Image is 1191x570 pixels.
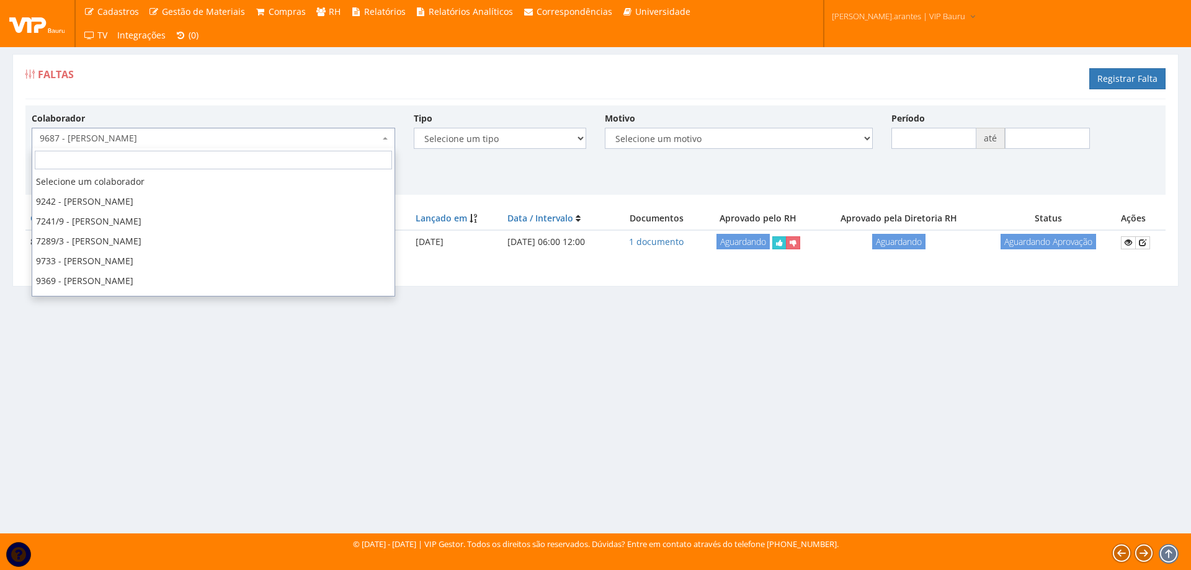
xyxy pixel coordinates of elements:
label: Período [891,112,925,125]
span: [PERSON_NAME].arantes | VIP Bauru [832,10,965,22]
span: RH [329,6,341,17]
th: Ações [1116,207,1166,230]
th: Documentos [615,207,698,230]
th: Aprovado pelo RH [698,207,818,230]
span: Cadastros [97,6,139,17]
label: Colaborador [32,112,85,125]
a: Lançado em [416,212,467,224]
span: (0) [189,29,198,41]
span: 9687 - REINALDO CARLOS CAPELARI [32,128,395,149]
span: Compras [269,6,306,17]
span: TV [97,29,107,41]
a: Registrar Falta [1089,68,1166,89]
a: TV [79,24,112,47]
a: Integrações [112,24,171,47]
li: 9369 - [PERSON_NAME] [32,271,395,291]
th: Status [981,207,1117,230]
label: Motivo [605,112,635,125]
a: 1 documento [629,236,684,247]
td: [DATE] [411,230,502,254]
span: Relatórios [364,6,406,17]
span: 9687 - REINALDO CARLOS CAPELARI [40,132,380,145]
li: Selecione um colaborador [32,172,395,192]
li: 7289/3 - [PERSON_NAME] [32,231,395,251]
div: © [DATE] - [DATE] | VIP Gestor. Todos os direitos são reservados. Dúvidas? Entre em contato atrav... [353,538,839,550]
span: Aguardando Aprovação [1001,234,1096,249]
span: Gestão de Materiais [162,6,245,17]
span: Integrações [117,29,166,41]
img: logo [9,14,65,33]
td: 8748 [25,230,86,254]
span: Faltas [38,68,74,81]
li: 7654 - [PERSON_NAME] [32,291,395,311]
th: Aprovado pela Diretoria RH [818,207,980,230]
span: Correspondências [537,6,612,17]
li: 9242 - [PERSON_NAME] [32,192,395,212]
span: Universidade [635,6,690,17]
label: Tipo [414,112,432,125]
a: Data / Intervalo [507,212,573,224]
li: 9733 - [PERSON_NAME] [32,251,395,271]
a: Código [30,212,60,224]
span: Aguardando [872,234,926,249]
a: (0) [171,24,204,47]
span: até [976,128,1005,149]
span: Relatórios Analíticos [429,6,513,17]
li: 7241/9 - [PERSON_NAME] [32,212,395,231]
span: Aguardando [716,234,770,249]
td: [DATE] 06:00 12:00 [502,230,615,254]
